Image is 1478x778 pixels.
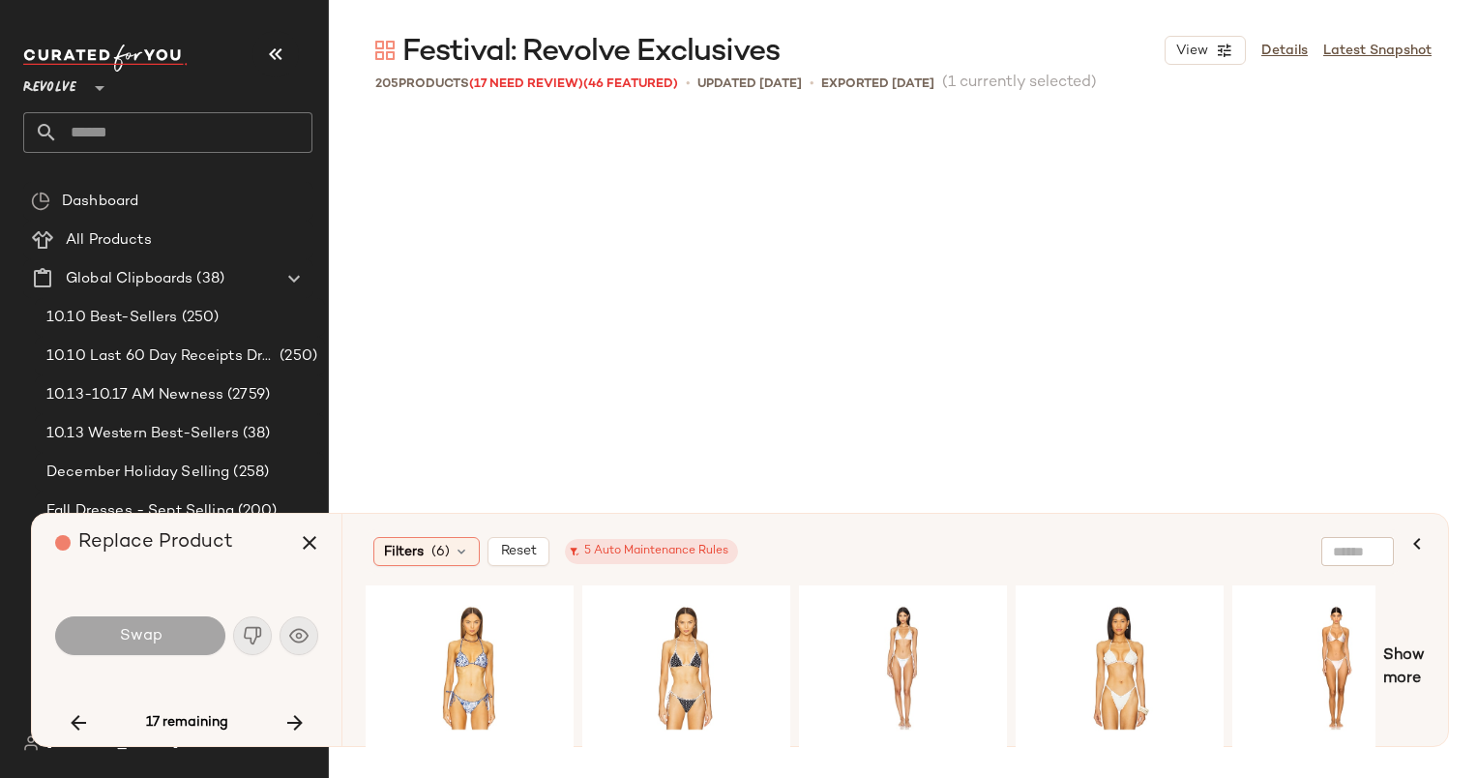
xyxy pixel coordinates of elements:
[821,75,934,94] p: Exported [DATE]
[46,462,229,484] span: December Holiday Selling
[46,345,276,368] span: 10.10 Last 60 Day Receipts Dresses Selling
[583,77,678,91] span: (46 Featured)
[229,462,269,484] span: (258)
[384,542,424,562] span: Filters
[62,191,138,213] span: Dashboard
[375,41,395,60] img: svg%3e
[1261,41,1308,61] a: Details
[223,384,270,406] span: (2759)
[66,268,192,290] span: Global Clipboards
[1022,599,1217,736] img: CITT-WX43_V1.jpg
[234,500,278,523] span: (200)
[239,423,271,445] span: (38)
[146,714,228,732] span: 17 remaining
[66,229,152,252] span: All Products
[178,307,220,329] span: (250)
[372,599,567,736] img: AGUA-WX841_V1.jpg
[276,345,317,368] span: (250)
[46,500,234,523] span: Fall Dresses - Sept Selling
[942,72,1097,95] span: (1 currently selected)
[575,543,728,560] div: 5 Auto Maintenance Rules
[23,735,39,751] img: svg%3e
[31,192,50,211] img: svg%3e
[375,77,399,91] span: 205
[192,268,224,290] span: (38)
[402,33,780,72] span: Festival: Revolve Exclusives
[488,537,549,566] button: Reset
[1383,644,1425,691] span: Show more
[1239,599,1434,736] img: NIIR-WX2_V1.jpg
[46,384,223,406] span: 10.13-10.17 AM Newness
[46,307,178,329] span: 10.10 Best-Sellers
[46,423,239,445] span: 10.13 Western Best-Sellers
[78,532,233,553] span: Replace Product
[431,542,450,562] span: (6)
[806,599,1000,736] img: NIIR-WX8_V1.jpg
[469,77,583,91] span: (17 Need Review)
[375,75,678,94] div: Products
[23,45,188,72] img: cfy_white_logo.C9jOOHJF.svg
[1165,36,1246,65] button: View
[686,74,690,94] span: •
[23,66,76,101] span: Revolve
[589,599,783,736] img: FRBI-WX1302_V1.jpg
[1175,44,1208,59] span: View
[500,544,537,559] span: Reset
[697,75,802,94] p: updated [DATE]
[810,74,813,94] span: •
[1323,41,1432,61] a: Latest Snapshot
